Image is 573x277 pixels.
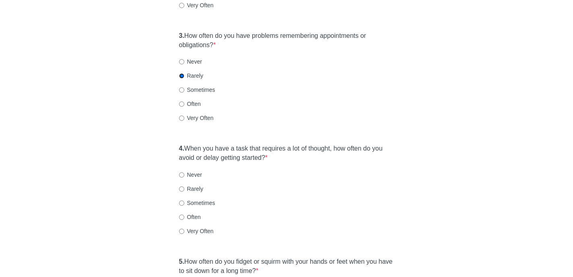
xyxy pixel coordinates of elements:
[179,172,184,178] input: Never
[179,227,214,235] label: Very Often
[179,87,184,93] input: Sometimes
[179,144,394,163] label: When you have a task that requires a lot of thought, how often do you avoid or delay getting star...
[179,213,201,221] label: Often
[179,72,203,80] label: Rarely
[179,229,184,234] input: Very Often
[179,1,214,9] label: Very Often
[179,59,184,64] input: Never
[179,201,184,206] input: Sometimes
[179,114,214,122] label: Very Often
[179,116,184,121] input: Very Often
[179,258,184,265] strong: 5.
[179,215,184,220] input: Often
[179,73,184,79] input: Rarely
[179,186,184,192] input: Rarely
[179,3,184,8] input: Very Often
[179,86,215,94] label: Sometimes
[179,101,184,107] input: Often
[179,100,201,108] label: Often
[179,257,394,276] label: How often do you fidget or squirm with your hands or feet when you have to sit down for a long time?
[179,145,184,152] strong: 4.
[179,58,202,66] label: Never
[179,31,394,50] label: How often do you have problems remembering appointments or obligations?
[179,185,203,193] label: Rarely
[179,32,184,39] strong: 3.
[179,199,215,207] label: Sometimes
[179,171,202,179] label: Never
